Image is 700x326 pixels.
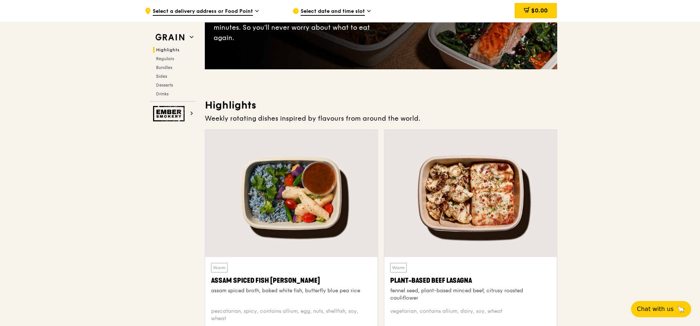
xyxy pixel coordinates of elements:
[156,56,174,61] span: Regulars
[156,91,168,96] span: Drinks
[637,305,674,314] span: Chat with us
[211,275,372,286] div: Assam Spiced Fish [PERSON_NAME]
[390,287,551,302] div: fennel seed, plant-based minced beef, citrusy roasted cauliflower
[156,65,172,70] span: Bundles
[153,31,187,44] img: Grain web logo
[156,83,173,88] span: Desserts
[631,301,691,317] button: Chat with us🦙
[211,287,372,294] div: assam spiced broth, baked white fish, butterfly blue pea rice
[390,308,551,322] div: vegetarian, contains allium, dairy, soy, wheat
[156,47,179,52] span: Highlights
[153,106,187,121] img: Ember Smokery web logo
[205,99,557,112] h3: Highlights
[153,8,253,16] span: Select a delivery address or Food Point
[390,275,551,286] div: Plant-Based Beef Lasagna
[211,263,228,272] div: Warm
[531,7,548,14] span: $0.00
[211,308,372,322] div: pescatarian, spicy, contains allium, egg, nuts, shellfish, soy, wheat
[156,74,167,79] span: Sides
[677,305,685,314] span: 🦙
[301,8,365,16] span: Select date and time slot
[205,113,557,124] div: Weekly rotating dishes inspired by flavours from around the world.
[390,263,407,272] div: Warm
